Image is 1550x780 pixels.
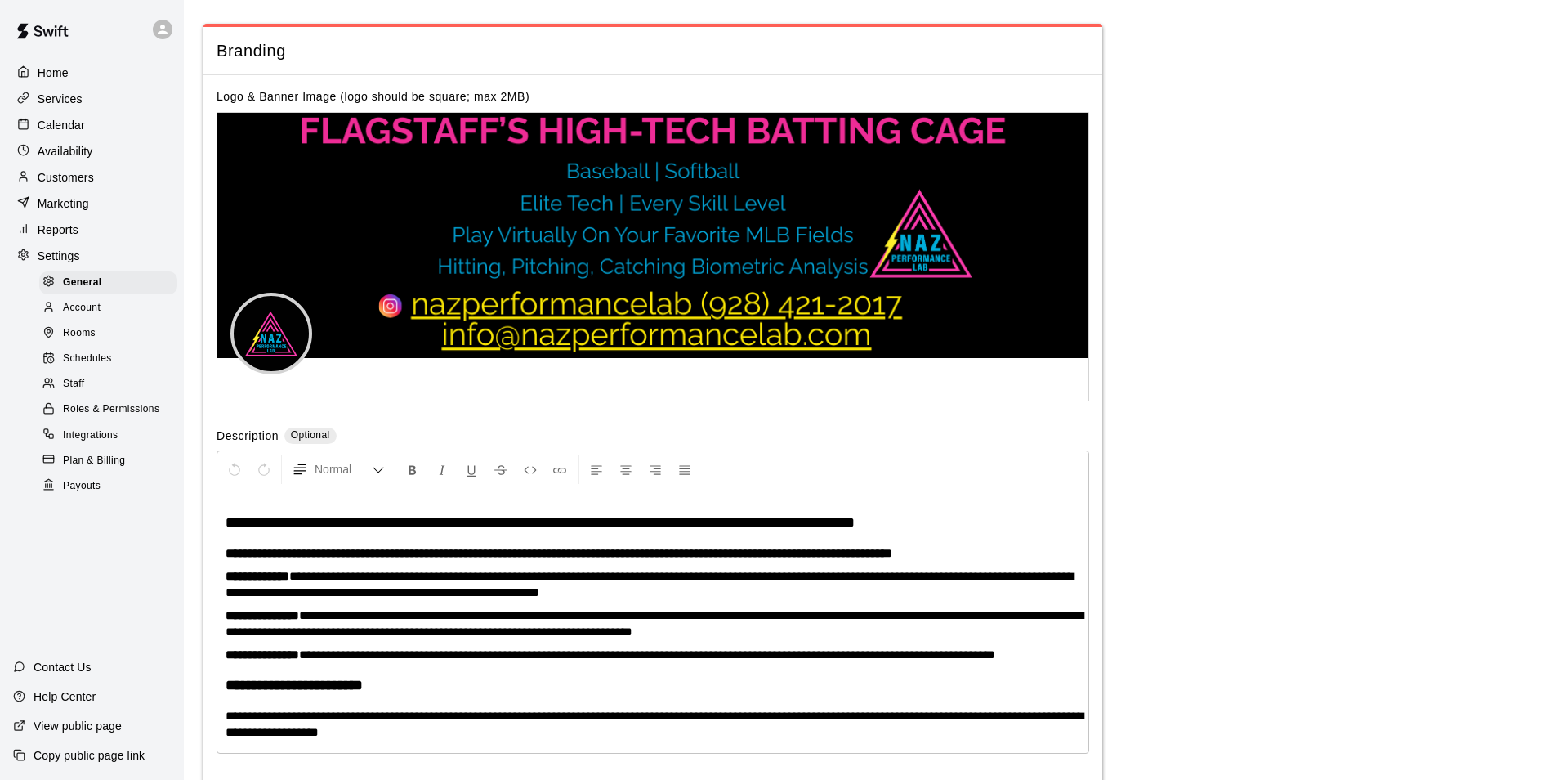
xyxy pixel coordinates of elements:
[612,455,640,484] button: Center Align
[39,448,184,473] a: Plan & Billing
[217,428,279,446] label: Description
[39,475,177,498] div: Payouts
[63,300,101,316] span: Account
[13,191,171,216] a: Marketing
[39,424,177,447] div: Integrations
[13,139,171,164] a: Availability
[39,398,177,421] div: Roles & Permissions
[671,455,699,484] button: Justify Align
[38,248,80,264] p: Settings
[38,169,94,186] p: Customers
[39,450,177,473] div: Plan & Billing
[63,275,102,291] span: General
[38,195,89,212] p: Marketing
[38,65,69,81] p: Home
[458,455,485,484] button: Format Underline
[34,718,122,734] p: View public page
[38,143,93,159] p: Availability
[39,295,184,321] a: Account
[428,455,456,484] button: Format Italics
[39,397,184,423] a: Roles & Permissions
[39,473,184,499] a: Payouts
[13,217,171,242] a: Reports
[34,688,96,705] p: Help Center
[217,90,529,103] label: Logo & Banner Image (logo should be square; max 2MB)
[285,455,391,484] button: Formatting Options
[13,61,171,85] a: Home
[487,455,515,484] button: Format Strikethrough
[63,478,101,495] span: Payouts
[250,455,278,484] button: Redo
[641,455,669,484] button: Right Align
[63,376,84,392] span: Staff
[583,455,610,484] button: Left Align
[217,40,1089,62] span: Branding
[13,113,171,137] a: Calendar
[63,325,96,342] span: Rooms
[63,428,118,444] span: Integrations
[38,91,83,107] p: Services
[39,270,184,295] a: General
[221,455,248,484] button: Undo
[39,347,184,372] a: Schedules
[39,423,184,448] a: Integrations
[38,117,85,133] p: Calendar
[39,373,177,396] div: Staff
[39,347,177,370] div: Schedules
[13,87,171,111] a: Services
[38,222,78,238] p: Reports
[516,455,544,484] button: Insert Code
[39,372,184,397] a: Staff
[34,747,145,764] p: Copy public page link
[546,455,574,484] button: Insert Link
[399,455,427,484] button: Format Bold
[63,351,112,367] span: Schedules
[39,271,177,294] div: General
[34,659,92,675] p: Contact Us
[13,165,171,190] a: Customers
[63,401,159,418] span: Roles & Permissions
[63,453,125,469] span: Plan & Billing
[13,244,171,268] a: Settings
[315,461,372,477] span: Normal
[39,297,177,320] div: Account
[39,321,184,347] a: Rooms
[39,322,177,345] div: Rooms
[291,429,330,441] span: Optional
